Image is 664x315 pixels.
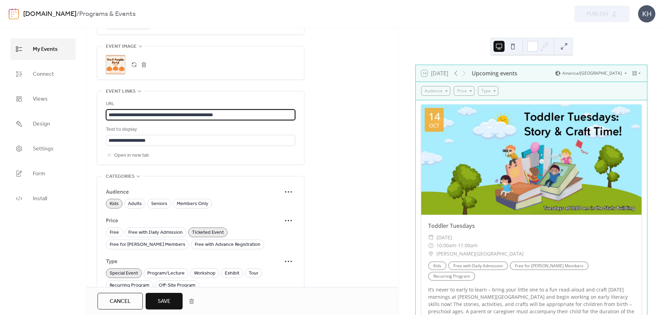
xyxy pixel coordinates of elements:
[114,151,149,160] span: Open in new tab
[128,229,183,237] span: Free with Daily Admission
[33,44,58,55] span: My Events
[106,188,282,196] span: Audience
[177,200,208,208] span: Members Only
[110,281,149,290] span: Recurring Program
[159,281,195,290] span: Off-Site Program
[110,269,138,278] span: Special Event
[421,222,642,230] div: Toddler Tuesdays
[98,293,143,309] button: Cancel
[429,123,439,128] div: Oct
[436,233,452,242] span: [DATE]
[10,113,76,135] a: Design
[110,297,131,306] span: Cancel
[194,269,215,278] span: Workshop
[106,100,294,108] div: URL
[33,119,50,130] span: Design
[428,241,434,250] div: ​
[151,200,167,208] span: Seniors
[76,8,79,21] b: /
[10,138,76,159] a: Settings
[33,193,47,204] span: Install
[195,241,260,249] span: Free with Advance Registration
[10,163,76,184] a: Form
[106,258,282,266] span: Type
[106,126,294,134] div: Text to display
[110,200,119,208] span: Kids
[106,217,282,225] span: Price
[106,43,137,51] span: Event image
[33,143,54,155] span: Settings
[562,71,622,75] span: America/[GEOGRAPHIC_DATA]
[456,241,458,250] span: -
[10,188,76,209] a: Install
[10,88,76,110] a: Views
[106,55,125,74] div: ;
[458,241,478,250] span: 11:00am
[638,5,655,22] div: KH
[472,69,517,77] div: Upcoming events
[146,293,183,309] button: Save
[33,168,45,179] span: Form
[436,241,456,250] span: 10:00am
[10,38,76,60] a: My Events
[225,269,239,278] span: Exhibit
[249,269,258,278] span: Tour
[128,200,142,208] span: Adults
[428,111,440,122] div: 14
[106,173,135,181] span: Categories
[436,250,524,258] span: [PERSON_NAME][GEOGRAPHIC_DATA]
[147,269,185,278] span: Program/Lecture
[110,241,185,249] span: Free for [PERSON_NAME] Members
[106,87,136,96] span: Event links
[428,233,434,242] div: ​
[158,297,170,306] span: Save
[9,8,19,19] img: logo
[428,250,434,258] div: ​
[23,8,76,21] a: [DOMAIN_NAME]
[79,8,136,21] b: Programs & Events
[192,229,224,237] span: Ticketed Event
[33,69,54,80] span: Connect
[110,229,119,237] span: Free
[10,63,76,85] a: Connect
[33,94,48,105] span: Views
